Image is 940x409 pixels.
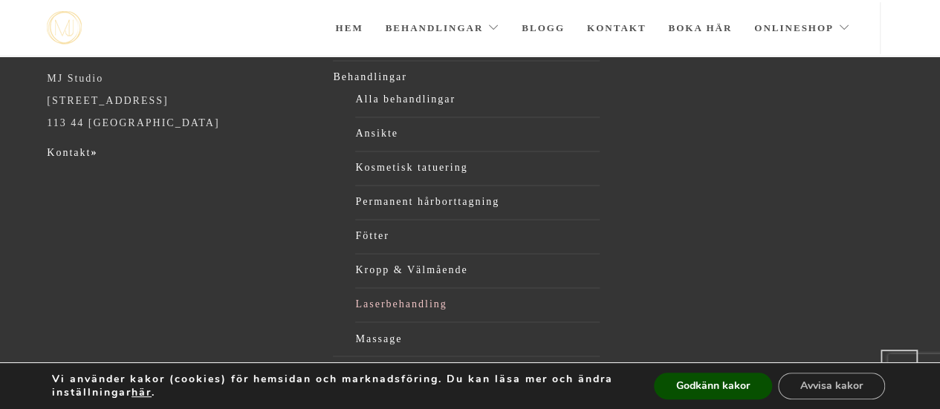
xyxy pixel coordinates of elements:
a: Kontakt [587,2,646,54]
a: Kosmetisk tatuering [355,157,600,179]
button: Avvisa kakor [778,373,885,399]
a: Onlineshop [754,2,850,54]
a: Ansikte [355,122,600,145]
a: mjstudio mjstudio mjstudio [47,11,82,45]
a: Kropp & Välmående [355,259,600,281]
strong: » [91,147,97,158]
a: Alla behandlingar [355,88,600,111]
a: Blogg [522,2,565,54]
a: Fötter [355,225,600,247]
p: MJ Studio [STREET_ADDRESS] 113 44 [GEOGRAPHIC_DATA] [47,68,314,134]
a: Behandlingar [333,66,600,88]
a: Kontakt» [47,147,97,158]
a: Massage [355,327,600,350]
a: Laserbehandling [355,293,600,315]
button: här [132,386,152,399]
p: Vi använder kakor (cookies) för hemsidan och marknadsföring. Du kan läsa mer och ändra inställnin... [52,373,623,399]
button: Godkänn kakor [654,373,772,399]
img: mjstudio [47,11,82,45]
a: Hem [335,2,363,54]
a: Boka här [668,2,732,54]
a: Behandlingar [386,2,500,54]
a: Blogg [333,361,600,384]
a: Permanent hårborttagning [355,191,600,213]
